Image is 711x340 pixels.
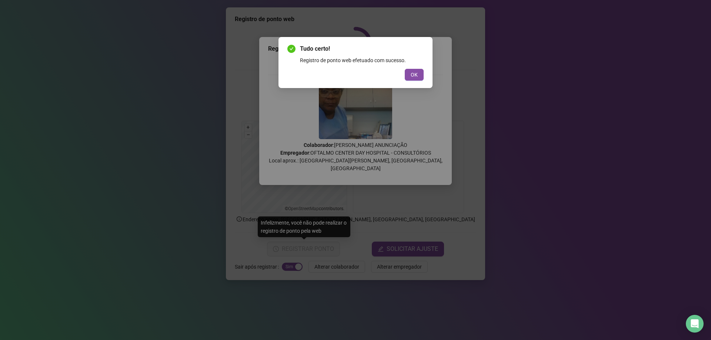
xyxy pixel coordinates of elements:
[300,56,424,64] div: Registro de ponto web efetuado com sucesso.
[405,69,424,81] button: OK
[300,44,424,53] span: Tudo certo!
[411,71,418,79] span: OK
[686,315,704,333] div: Open Intercom Messenger
[287,45,296,53] span: check-circle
